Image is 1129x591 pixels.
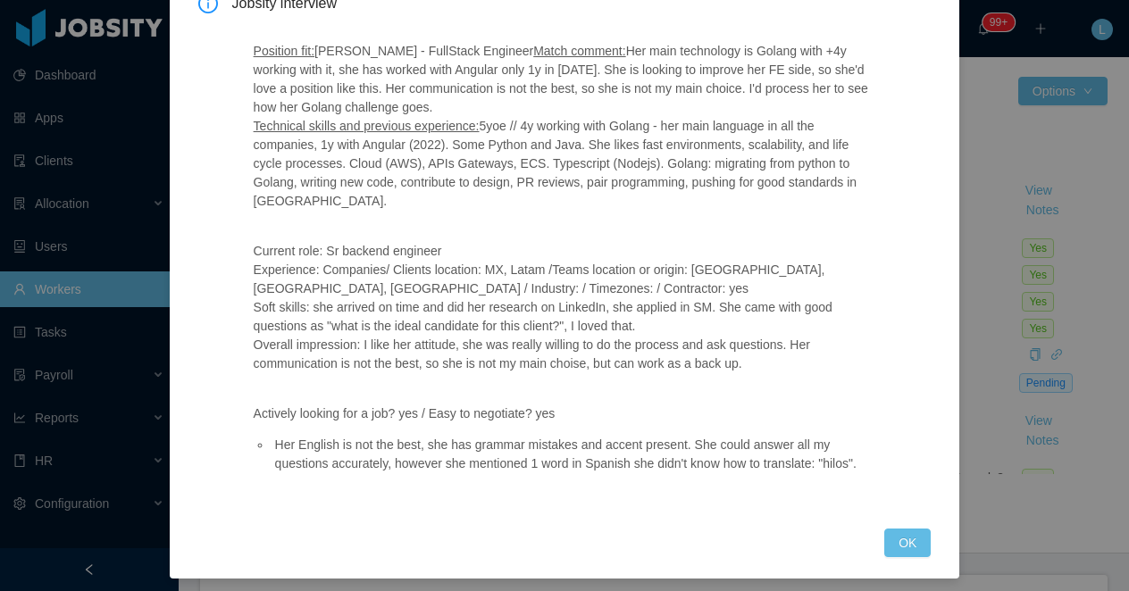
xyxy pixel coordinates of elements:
[254,242,881,373] p: Current role: Sr backend engineer Experience: Companies/ Clients location: MX, Latam /Teams locat...
[254,44,314,58] ins: Position fit:
[884,529,931,557] button: OK
[254,404,881,423] p: Actively looking for a job? yes / Easy to negotiate? yes
[533,44,625,58] ins: Match comment:
[272,436,881,473] li: Her English is not the best, she has grammar mistakes and accent present. She could answer all my...
[254,42,881,211] p: [PERSON_NAME] - FullStack Engineer Her main technology is Golang with +4y working with it, she ha...
[254,119,480,133] ins: Technical skills and previous experience:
